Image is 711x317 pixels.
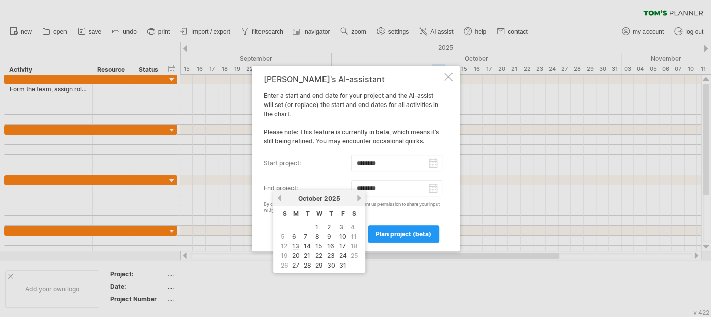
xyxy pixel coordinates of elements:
[326,251,336,260] a: 23
[303,241,312,251] a: 14
[291,251,301,260] a: 20
[352,209,356,217] span: Saturday
[303,232,308,241] a: 7
[306,209,310,217] span: Tuesday
[291,232,297,241] a: 6
[293,209,299,217] span: Monday
[326,260,336,270] a: 30
[279,261,290,270] td: this is a weekend day
[272,207,288,213] a: OpenAI
[264,180,352,196] label: end project:
[324,195,340,202] span: 2025
[280,232,285,241] span: 5
[349,232,359,241] td: this is a weekend day
[276,194,283,202] a: previous
[303,251,311,260] a: 21
[279,242,290,250] td: this is a weekend day
[326,241,335,251] a: 16
[264,202,442,213] div: By clicking the 'plan project (beta)' button you grant us permission to share your input with for...
[350,232,358,241] span: 11
[338,232,347,241] a: 10
[350,241,359,251] span: 18
[279,232,290,241] td: this is a weekend day
[314,260,324,270] a: 29
[368,225,439,243] a: plan project (beta)
[279,251,290,260] td: this is a weekend day
[264,155,352,171] label: start project:
[264,75,442,242] div: Enter a start and end date for your project and the AI-assist will set (or replace) the start and...
[349,251,359,260] td: this is a weekend day
[349,242,359,250] td: this is a weekend day
[314,241,323,251] a: 15
[264,75,442,84] div: [PERSON_NAME]'s AI-assistant
[291,241,300,251] a: 13
[349,223,359,231] td: this is a weekend day
[350,222,356,232] span: 4
[326,232,332,241] a: 9
[341,209,345,217] span: Friday
[298,195,322,202] span: October
[314,222,319,232] a: 1
[376,230,431,238] span: plan project (beta)
[355,194,363,202] a: next
[280,251,289,260] span: 19
[291,260,300,270] a: 27
[280,260,289,270] span: 26
[338,241,347,251] a: 17
[316,209,322,217] span: Wednesday
[314,232,320,241] a: 8
[283,209,287,217] span: Sunday
[303,260,312,270] a: 28
[280,241,288,251] span: 12
[338,251,348,260] a: 24
[338,260,347,270] a: 31
[326,222,332,232] a: 2
[314,251,324,260] a: 22
[338,222,344,232] a: 3
[329,209,333,217] span: Thursday
[350,251,359,260] span: 25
